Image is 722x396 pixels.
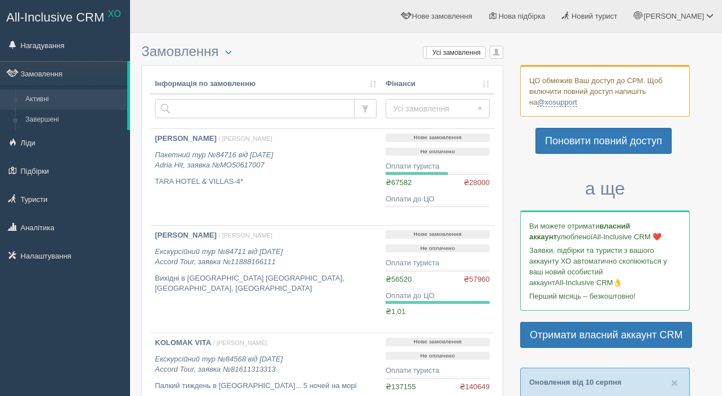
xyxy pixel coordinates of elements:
h3: Замовлення [141,44,503,59]
p: Вихідні в [GEOGRAPHIC_DATA] [GEOGRAPHIC_DATA], [GEOGRAPHIC_DATA], [GEOGRAPHIC_DATA] [155,273,377,294]
p: Не оплачено [386,244,490,253]
a: @xosupport [537,98,577,107]
a: Отримати власний аккаунт CRM [520,322,692,348]
p: Заявки, підбірки та туристи з вашого аккаунту ХО автоматично скопіюються у ваш новий особистий ак... [529,245,681,288]
p: Палкий тиждень в [GEOGRAPHIC_DATA]... 5 ночей на морі [155,381,377,391]
i: Екскурсійний тур №84568 від [DATE] Accord Tour, заявка №81611313313 [155,355,283,374]
a: Поновити повний доступ [535,128,672,154]
p: Нове замовлення [386,230,490,239]
b: [PERSON_NAME] [155,231,217,239]
span: ₴140649 [460,382,490,393]
b: власний аккаунт [529,222,630,241]
span: ₴57960 [464,274,490,285]
span: All-Inclusive CRM👌 [555,278,622,287]
input: Пошук за номером замовлення, ПІБ або паспортом туриста [155,99,354,118]
span: ₴28000 [464,178,490,188]
a: Інформація по замовленню [155,79,377,89]
span: All-Inclusive CRM [6,10,105,24]
a: Фінанси [386,79,490,89]
span: [PERSON_NAME] [643,12,704,20]
b: KOLOMAK VITA [155,338,211,347]
p: Не оплачено [386,148,490,156]
div: Оплати до ЦО [386,291,490,302]
span: / [PERSON_NAME] [219,232,273,239]
div: Оплати туриста [386,258,490,269]
span: / [PERSON_NAME] [219,135,273,142]
span: All-Inclusive CRM ❤️ [593,233,662,241]
span: ₴137155 [386,382,416,391]
button: Close [671,377,678,389]
div: Оплати до ЦО [386,194,490,205]
p: TARA HOTEL & VILLAS-4* [155,177,377,187]
p: Перший місяць – безкоштовно! [529,291,681,302]
b: [PERSON_NAME] [155,134,217,143]
span: / [PERSON_NAME] [213,339,267,346]
span: ₴67582 [386,178,412,187]
i: Екскурсійний тур №84711 від [DATE] Accord Tour, заявка №11888166111 [155,247,283,266]
p: Ви можете отримати улюбленої [529,221,681,242]
a: Завершені [20,110,127,130]
p: Нове замовлення [386,134,490,142]
a: [PERSON_NAME] / [PERSON_NAME] Пакетний тур №84716 від [DATE]Adria Hit, заявка №MO50617007 TARA HO... [150,129,381,225]
h3: а ще [520,179,690,199]
span: ₴1,01 [386,307,405,316]
a: [PERSON_NAME] / [PERSON_NAME] Екскурсійний тур №84711 від [DATE]Accord Tour, заявка №11888166111 ... [150,226,381,333]
p: Не оплачено [386,352,490,360]
button: Усі замовлення [386,99,490,118]
a: Оновлення від 10 серпня [529,378,621,386]
span: Усі замовлення [393,103,475,114]
div: ЦО обмежив Ваш доступ до СРМ. Щоб включити повний доступ напишіть на [520,65,690,117]
label: Усі замовлення [423,47,485,58]
span: Новий турист [572,12,617,20]
a: Активні [20,89,127,110]
span: Нове замовлення [412,12,472,20]
div: Оплати туриста [386,161,490,172]
sup: XO [108,9,121,19]
div: Оплати туриста [386,365,490,376]
a: All-Inclusive CRM XO [1,1,129,32]
span: Нова підбірка [499,12,546,20]
i: Пакетний тур №84716 від [DATE] Adria Hit, заявка №MO50617007 [155,150,273,170]
span: ₴56520 [386,275,412,283]
p: Нове замовлення [386,338,490,346]
span: × [671,376,678,389]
